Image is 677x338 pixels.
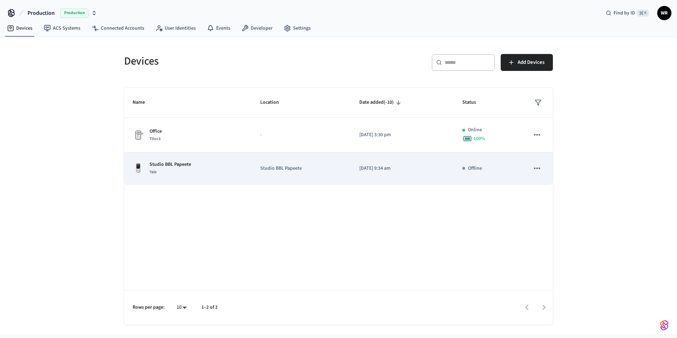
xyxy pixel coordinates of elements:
[133,129,144,141] img: Placeholder Lock Image
[260,97,288,108] span: Location
[201,22,236,35] a: Events
[359,97,403,108] span: Date added(-10)
[86,22,150,35] a: Connected Accounts
[359,165,445,172] p: [DATE] 9:34 am
[201,304,218,311] p: 1–2 of 2
[28,9,55,17] span: Production
[236,22,278,35] a: Developer
[658,7,671,19] span: WR
[600,7,654,19] div: Find by ID⌘ K
[637,10,649,17] span: ⌘ K
[614,10,635,17] span: Find by ID
[133,97,154,108] span: Name
[133,163,144,174] img: Yale Assure Touchscreen Wifi Smart Lock, Satin Nickel, Front
[173,302,190,313] div: 10
[124,54,334,68] h5: Devices
[501,54,553,71] button: Add Devices
[1,22,38,35] a: Devices
[133,304,165,311] p: Rows per page:
[150,169,157,175] span: Yale
[359,131,445,139] p: [DATE] 3:30 pm
[150,128,162,135] p: Office
[150,161,191,168] p: Studio BBL Papeete
[38,22,86,35] a: ACS Systems
[150,136,161,142] span: Ttlock
[474,135,485,142] span: 100 %
[60,8,89,18] span: Production
[462,97,485,108] span: Status
[468,165,482,172] p: Offline
[260,131,342,139] p: -
[518,58,544,67] span: Add Devices
[468,126,482,134] p: Online
[124,88,553,185] table: sticky table
[150,22,201,35] a: User Identities
[657,6,671,20] button: WR
[260,165,342,172] p: Studio BBL Papeete
[278,22,316,35] a: Settings
[660,320,669,331] img: SeamLogoGradient.69752ec5.svg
